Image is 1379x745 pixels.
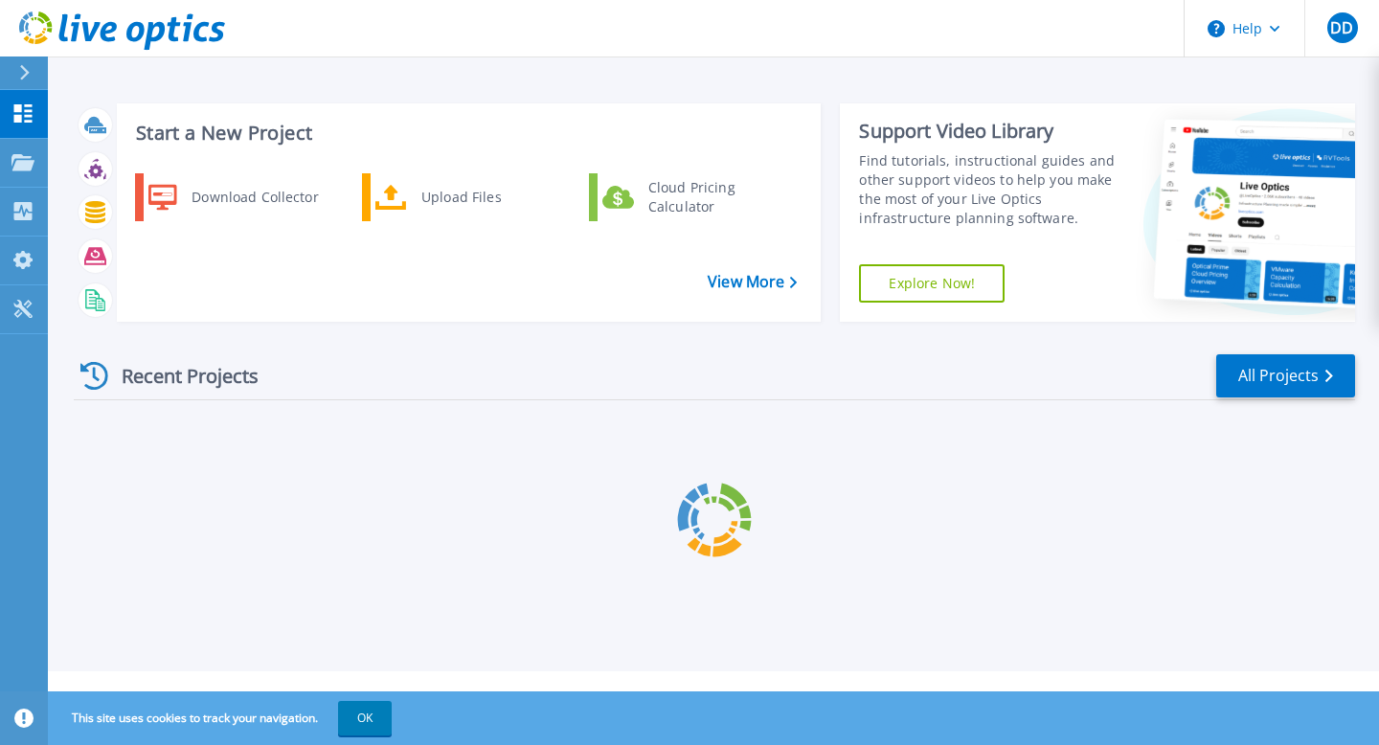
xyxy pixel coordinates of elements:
[859,151,1117,228] div: Find tutorials, instructional guides and other support videos to help you make the most of your L...
[589,173,785,221] a: Cloud Pricing Calculator
[362,173,558,221] a: Upload Files
[639,178,780,216] div: Cloud Pricing Calculator
[338,701,392,735] button: OK
[135,173,331,221] a: Download Collector
[1216,354,1355,397] a: All Projects
[74,352,284,399] div: Recent Projects
[708,273,797,291] a: View More
[1330,20,1353,35] span: DD
[53,701,392,735] span: This site uses cookies to track your navigation.
[859,264,1005,303] a: Explore Now!
[182,178,327,216] div: Download Collector
[136,123,797,144] h3: Start a New Project
[859,119,1117,144] div: Support Video Library
[412,178,554,216] div: Upload Files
